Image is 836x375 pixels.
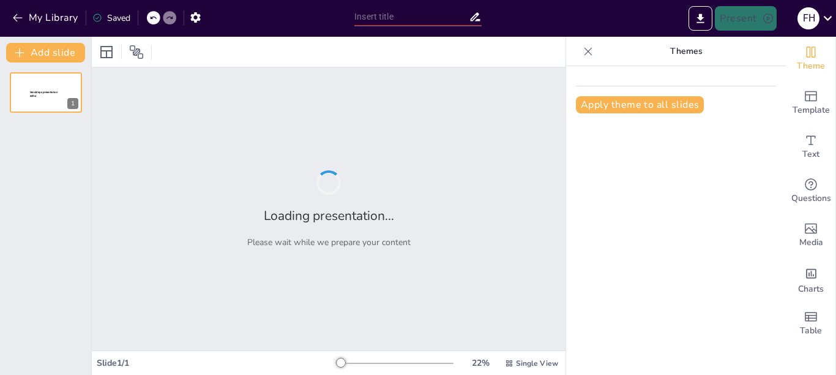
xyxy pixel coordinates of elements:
[247,237,411,248] p: Please wait while we prepare your content
[97,42,116,62] div: Layout
[10,72,82,113] div: 1
[799,236,823,249] span: Media
[264,207,394,224] h2: Loading presentation...
[800,324,822,338] span: Table
[129,45,144,59] span: Position
[576,96,704,113] button: Apply theme to all slides
[466,357,495,369] div: 22 %
[797,7,819,29] div: f h
[30,91,58,97] span: Sendsteps presentation editor
[97,357,336,369] div: Slide 1 / 1
[786,125,835,169] div: Add text boxes
[791,192,831,205] span: Questions
[6,43,85,63] button: Add slide
[598,37,774,66] p: Themes
[92,12,130,24] div: Saved
[786,169,835,213] div: Get real-time input from your audience
[786,213,835,257] div: Add images, graphics, shapes or video
[797,59,825,73] span: Theme
[689,6,712,31] button: Export to PowerPoint
[354,8,469,26] input: Insert title
[516,358,558,368] span: Single View
[786,301,835,346] div: Add a table
[786,37,835,81] div: Change the overall theme
[797,6,819,31] button: f h
[786,81,835,125] div: Add ready made slides
[9,8,83,28] button: My Library
[798,282,824,296] span: Charts
[793,104,830,117] span: Template
[802,148,819,161] span: Text
[715,6,776,31] button: Present
[786,257,835,301] div: Add charts and graphs
[67,98,78,109] div: 1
